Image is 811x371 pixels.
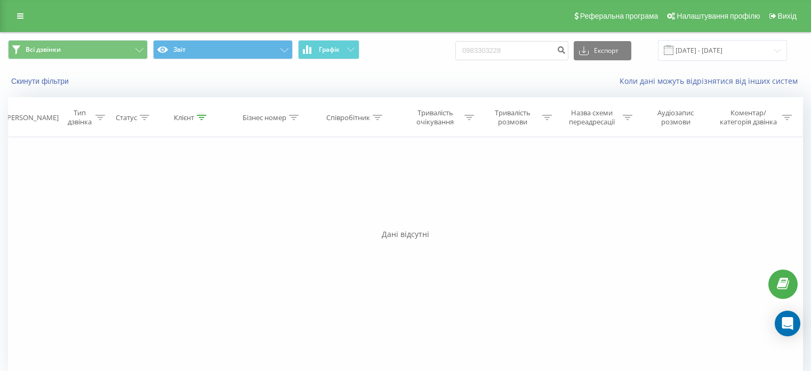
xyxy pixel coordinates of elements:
[580,12,659,20] span: Реферальна програма
[486,108,540,127] div: Тривалість розмови
[564,108,620,127] div: Назва схеми переадресації
[677,12,760,20] span: Налаштування профілю
[8,40,148,59] button: Всі дзвінки
[455,41,568,60] input: Пошук за номером
[298,40,359,59] button: Графік
[116,113,137,122] div: Статус
[174,113,194,122] div: Клієнт
[620,76,803,86] a: Коли дані можуть відрізнятися вiд інших систем
[26,45,61,54] span: Всі дзвінки
[67,108,92,127] div: Тип дзвінка
[326,113,370,122] div: Співробітник
[8,76,74,86] button: Скинути фільтри
[319,46,340,53] span: Графік
[778,12,797,20] span: Вихід
[243,113,286,122] div: Бізнес номер
[574,41,631,60] button: Експорт
[8,229,803,240] div: Дані відсутні
[409,108,462,127] div: Тривалість очікування
[645,108,707,127] div: Аудіозапис розмови
[153,40,293,59] button: Звіт
[775,311,800,336] div: Open Intercom Messenger
[5,113,59,122] div: [PERSON_NAME]
[717,108,780,127] div: Коментар/категорія дзвінка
